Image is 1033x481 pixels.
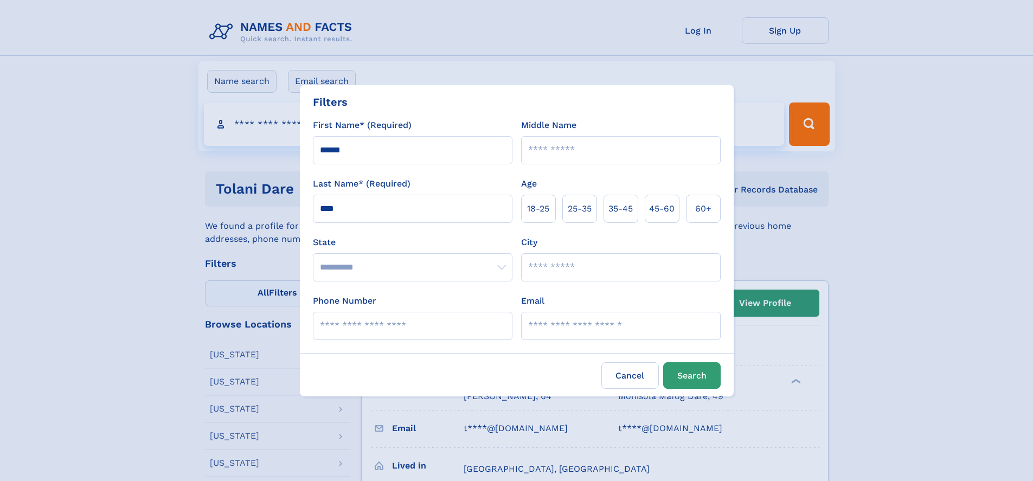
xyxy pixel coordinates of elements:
[649,202,675,215] span: 45‑60
[521,236,537,249] label: City
[568,202,592,215] span: 25‑35
[313,119,412,132] label: First Name* (Required)
[663,362,721,389] button: Search
[608,202,633,215] span: 35‑45
[313,294,376,307] label: Phone Number
[313,177,410,190] label: Last Name* (Required)
[313,94,348,110] div: Filters
[695,202,711,215] span: 60+
[601,362,659,389] label: Cancel
[313,236,512,249] label: State
[527,202,549,215] span: 18‑25
[521,294,544,307] label: Email
[521,177,537,190] label: Age
[521,119,576,132] label: Middle Name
